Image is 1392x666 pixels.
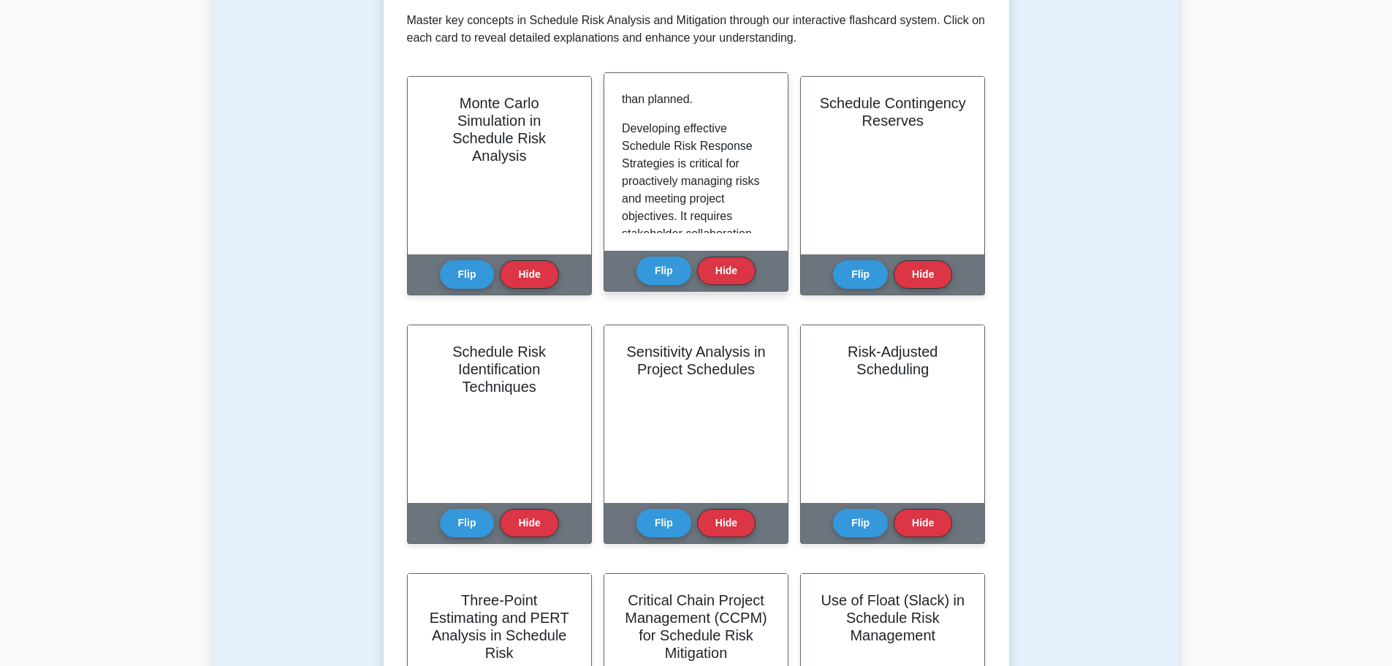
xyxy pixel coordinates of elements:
button: Hide [697,257,756,285]
h2: Schedule Contingency Reserves [818,94,967,129]
button: Hide [894,260,952,289]
p: Master key concepts in Schedule Risk Analysis and Mitigation through our interactive flashcard sy... [407,12,986,47]
h2: Schedule Risk Identification Techniques [425,343,574,396]
button: Flip [636,257,691,285]
button: Flip [833,260,888,289]
h2: Monte Carlo Simulation in Schedule Risk Analysis [425,94,574,164]
button: Hide [697,509,756,537]
button: Flip [636,509,691,537]
button: Hide [500,260,558,289]
h2: Critical Chain Project Management (CCPM) for Schedule Risk Mitigation [622,591,770,662]
button: Flip [440,260,495,289]
h2: Three-Point Estimating and PERT Analysis in Schedule Risk [425,591,574,662]
button: Hide [894,509,952,537]
h2: Sensitivity Analysis in Project Schedules [622,343,770,378]
button: Flip [440,509,495,537]
button: Flip [833,509,888,537]
h2: Risk-Adjusted Scheduling [818,343,967,378]
button: Hide [500,509,558,537]
h2: Use of Float (Slack) in Schedule Risk Management [818,591,967,644]
p: Developing effective Schedule Risk Response Strategies is critical for proactively managing risks... [622,120,764,366]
